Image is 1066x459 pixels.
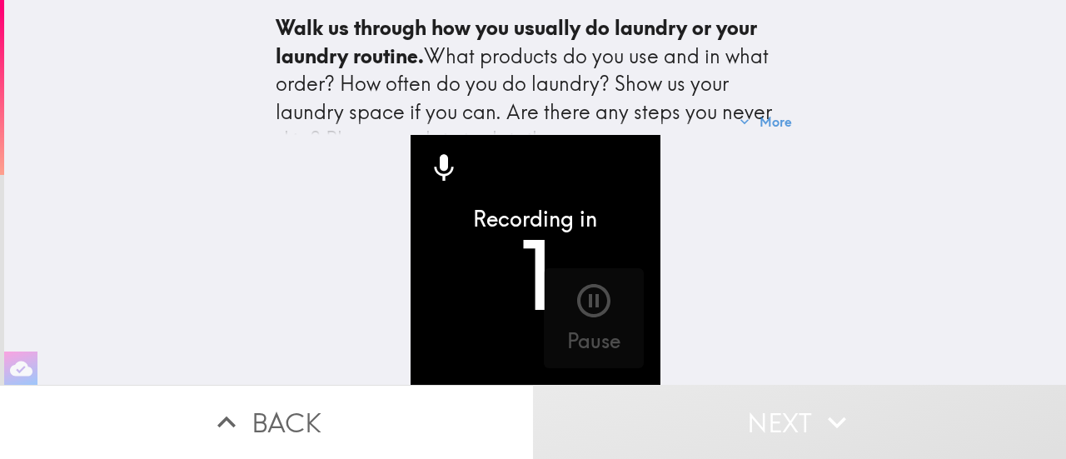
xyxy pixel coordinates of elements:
[544,268,644,368] button: Pause
[733,105,799,138] button: More
[276,15,762,68] b: Walk us through how you usually do laundry or your laundry routine.
[567,327,620,356] h5: Pause
[533,385,1066,459] button: Next
[276,14,795,154] div: What products do you use and in what order? How often do you do laundry? Show us your laundry spa...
